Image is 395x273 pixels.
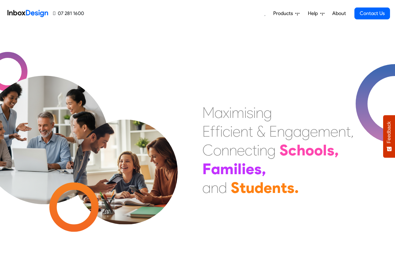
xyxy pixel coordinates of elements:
div: E [202,122,210,141]
div: , [351,122,354,141]
div: a [211,159,220,178]
div: d [219,178,227,197]
div: S [279,141,288,159]
div: i [253,103,256,122]
div: t [248,122,253,141]
div: e [330,122,338,141]
div: c [288,141,297,159]
div: a [293,122,302,141]
div: , [262,159,266,178]
div: s [254,159,262,178]
div: t [346,122,351,141]
div: s [287,178,294,197]
div: h [297,141,305,159]
img: parents_with_child.png [60,94,191,225]
div: g [264,103,272,122]
a: About [330,7,348,20]
div: s [327,141,334,159]
div: t [281,178,287,197]
div: i [230,122,233,141]
div: u [246,178,254,197]
div: . [294,178,299,197]
div: g [285,122,293,141]
div: i [242,159,246,178]
div: m [220,159,234,178]
span: Products [273,10,295,17]
div: e [264,178,272,197]
div: d [254,178,264,197]
div: f [215,122,220,141]
button: Feedback - Show survey [383,115,395,158]
span: Feedback [386,121,392,143]
div: i [229,103,232,122]
div: n [229,141,237,159]
div: o [305,141,314,159]
div: M [202,103,215,122]
div: c [223,122,230,141]
div: a [202,178,211,197]
div: S [231,178,239,197]
div: e [246,159,254,178]
a: 07 281 1600 [53,10,84,17]
div: i [257,141,259,159]
div: n [259,141,267,159]
div: g [267,141,276,159]
div: x [223,103,229,122]
a: Products [271,7,302,20]
div: n [221,141,229,159]
div: n [240,122,248,141]
a: Contact Us [354,8,390,19]
div: m [318,122,330,141]
div: i [220,122,223,141]
div: F [202,159,211,178]
div: o [314,141,323,159]
div: , [334,141,339,159]
div: n [277,122,285,141]
div: e [310,122,318,141]
div: n [211,178,219,197]
div: g [302,122,310,141]
div: n [272,178,281,197]
div: n [256,103,264,122]
div: i [244,103,247,122]
div: s [247,103,253,122]
div: t [252,141,257,159]
div: & [257,122,265,141]
div: f [210,122,215,141]
div: i [234,159,238,178]
div: e [237,141,245,159]
div: Maximising Efficient & Engagement, Connecting Schools, Families, and Students. [202,103,354,197]
div: C [202,141,213,159]
a: Help [305,7,327,20]
div: l [238,159,242,178]
div: t [239,178,246,197]
div: n [338,122,346,141]
div: l [323,141,327,159]
div: o [213,141,221,159]
div: E [269,122,277,141]
div: m [232,103,244,122]
div: c [245,141,252,159]
span: Help [308,10,320,17]
div: e [233,122,240,141]
div: a [215,103,223,122]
